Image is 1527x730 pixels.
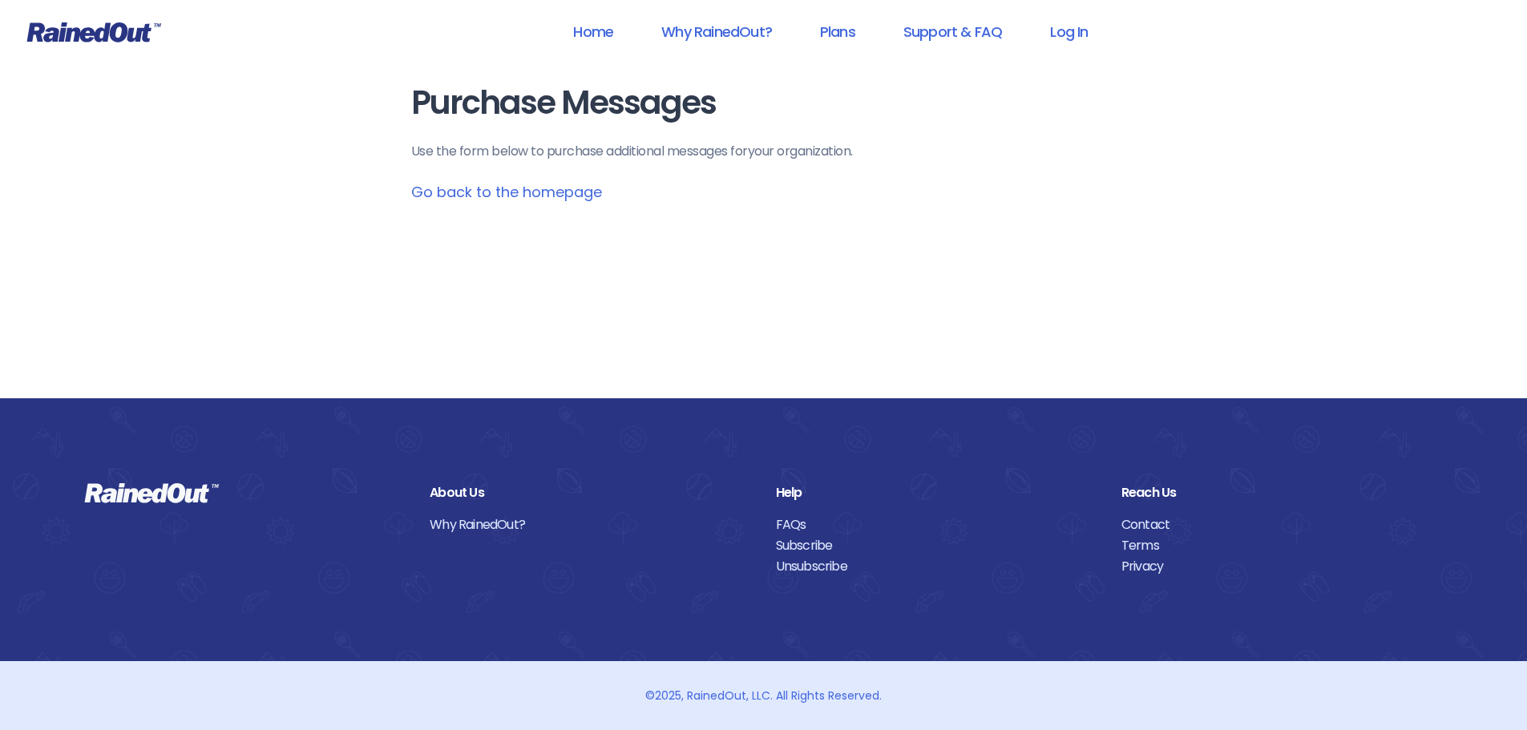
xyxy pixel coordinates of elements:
[552,14,634,50] a: Home
[1121,514,1443,535] a: Contact
[411,85,1117,121] h1: Purchase Messages
[1121,482,1443,503] div: Reach Us
[411,142,1117,161] p: Use the form below to purchase additional messages for your organization .
[430,514,751,535] a: Why RainedOut?
[411,182,602,202] a: Go back to the homepage
[799,14,876,50] a: Plans
[430,482,751,503] div: About Us
[1121,556,1443,577] a: Privacy
[776,514,1097,535] a: FAQs
[1121,535,1443,556] a: Terms
[640,14,793,50] a: Why RainedOut?
[1029,14,1109,50] a: Log In
[776,556,1097,577] a: Unsubscribe
[776,482,1097,503] div: Help
[776,535,1097,556] a: Subscribe
[883,14,1023,50] a: Support & FAQ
